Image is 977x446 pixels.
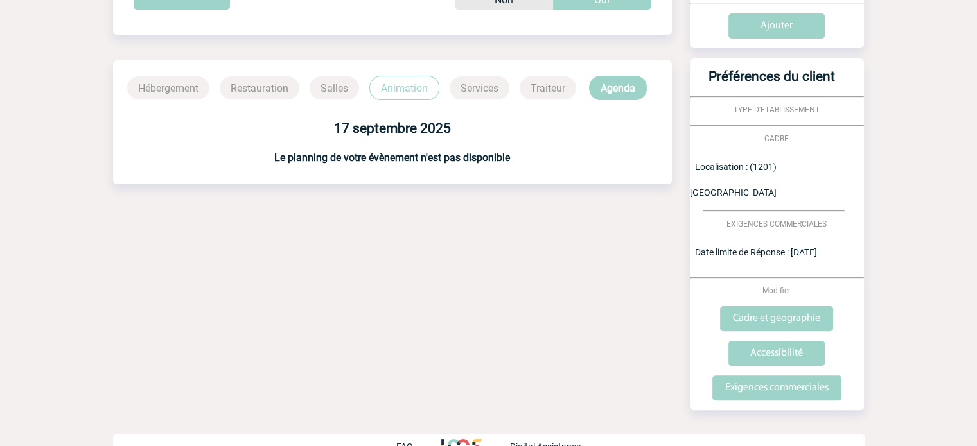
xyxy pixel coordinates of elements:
[334,121,451,136] b: 17 septembre 2025
[734,105,820,114] span: TYPE D'ETABLISSEMENT
[113,151,672,164] h3: Le planning de votre évènement n'est pas disponible
[695,247,817,257] span: Date limite de Réponse : [DATE]
[764,134,789,143] span: CADRE
[220,76,299,99] p: Restauration
[720,306,833,331] input: Cadre et géographie
[520,76,576,99] p: Traiteur
[310,76,359,99] p: Salles
[695,69,849,96] h3: Préférences du client
[127,76,209,99] p: Hébergement
[369,76,439,100] p: Animation
[728,13,825,39] input: Ajouter
[728,341,825,366] input: Accessibilité
[712,375,841,400] input: Exigences commerciales
[762,286,791,295] span: Modifier
[589,76,647,100] p: Agenda
[726,219,827,228] span: EXIGENCES COMMERCIALES
[450,76,509,99] p: Services
[690,162,777,198] span: Localisation : (1201) [GEOGRAPHIC_DATA]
